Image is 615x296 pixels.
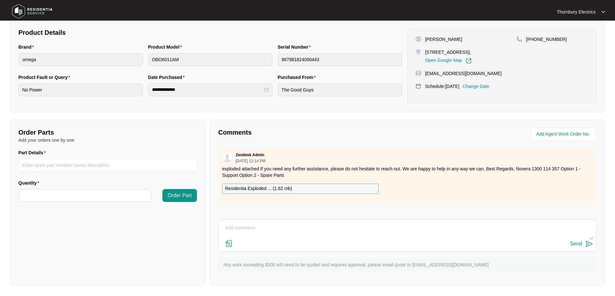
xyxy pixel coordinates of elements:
[225,240,233,247] img: file-attachment-doc.svg
[425,83,459,90] p: Schedule: [DATE]
[415,83,421,89] img: map-pin
[425,36,462,43] p: [PERSON_NAME]
[425,58,472,64] a: Open Google Map
[218,128,403,137] p: Comments
[236,159,265,163] p: [DATE] 12:14 PM
[278,83,402,96] input: Purchased From
[18,44,36,50] label: Brand
[18,180,42,186] label: Quantity
[18,149,48,156] label: Part Details
[18,74,73,81] label: Product Fault or Query
[278,74,318,81] label: Purchased From
[526,36,567,43] p: [PHONE_NUMBER]
[466,58,472,64] img: Link-External
[148,44,185,50] label: Product Model
[415,70,421,76] img: map-pin
[18,83,143,96] input: Product Fault or Query
[162,189,197,202] button: Order Part
[18,53,143,66] input: Brand
[585,240,593,248] img: send-icon.svg
[148,53,273,66] input: Product Model
[18,159,197,172] input: Part Details
[536,130,593,138] input: Add Agent Work Order No.
[570,241,582,247] div: Send
[463,83,489,90] p: Change Date
[278,44,313,50] label: Serial Number
[415,49,421,55] img: map-pin
[168,192,192,199] span: Order Part
[18,128,197,137] p: Order Parts
[570,240,593,248] button: Send
[18,137,197,143] p: Add your orders one by one
[601,10,605,14] img: dropdown arrow
[225,185,292,192] p: Residentia Exploded ... ( 1.62 mb )
[10,2,55,21] img: residentia service logo
[278,53,402,66] input: Serial Number
[236,152,264,158] p: Zendesk Admin
[223,262,593,268] p: Any work exceeding $300 will need to be quoted and requires approval, please email quote to [EMAI...
[425,70,502,77] p: [EMAIL_ADDRESS][DOMAIN_NAME]
[148,74,187,81] label: Date Purchased
[19,189,151,202] input: Quantity
[222,166,593,178] p: exploded attached If you need any further assistance, please do not hesitate to reach out. We are...
[18,28,402,37] p: Product Details
[222,153,232,162] img: user.svg
[152,86,263,93] input: Date Purchased
[425,49,472,55] p: [STREET_ADDRESS],
[557,9,596,15] p: Thornbury Electrics
[517,36,522,42] img: map-pin
[415,36,421,42] img: user-pin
